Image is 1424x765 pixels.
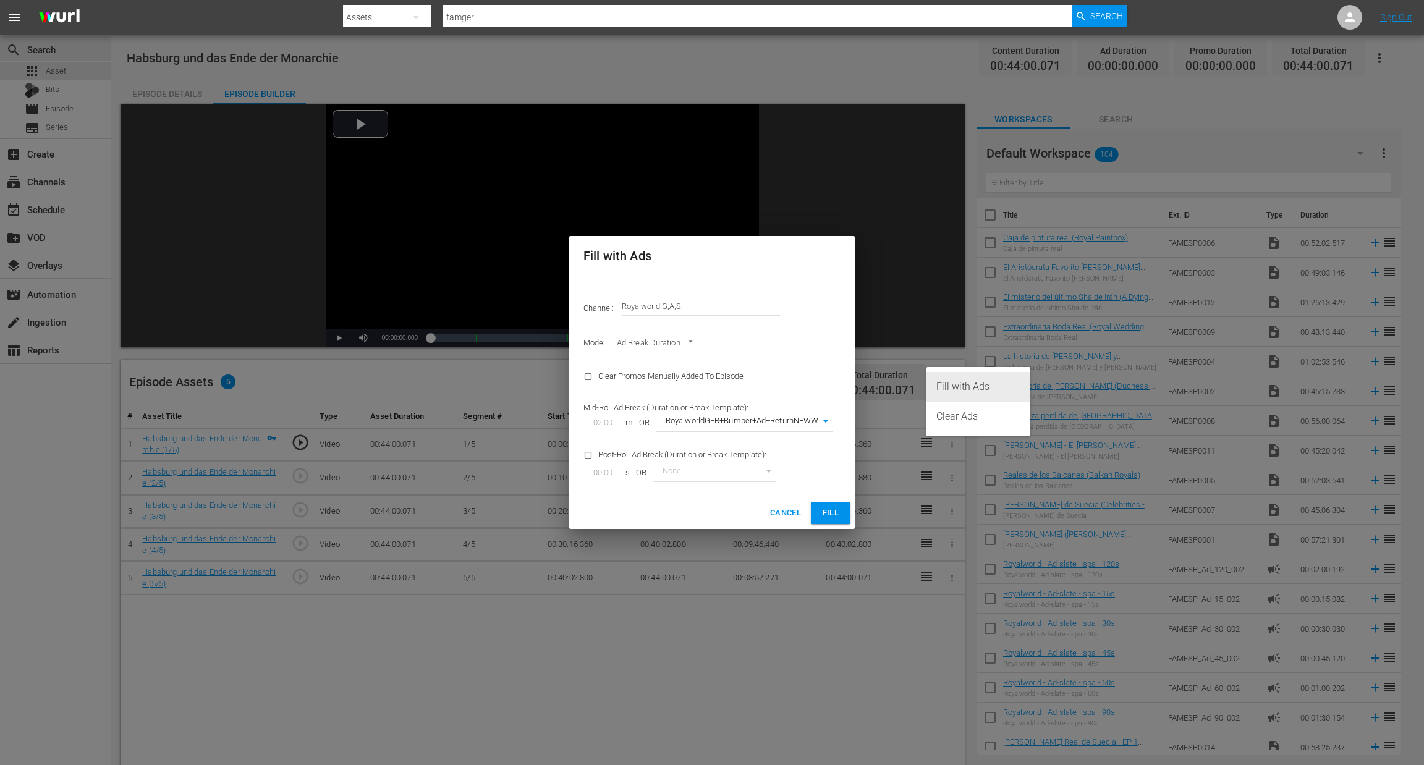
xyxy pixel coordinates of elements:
[630,467,653,479] span: OR
[625,467,630,479] span: s
[936,372,1020,402] div: Fill with Ads
[1090,5,1123,27] span: Search
[30,3,89,32] img: ans4CAIJ8jUAAAAAAAAAAAAAAAAAAAAAAAAgQb4GAAAAAAAAAAAAAAAAAAAAAAAAJMjXAAAAAAAAAAAAAAAAAAAAAAAAgAT5G...
[583,246,841,266] h2: Fill with Ads
[583,303,622,313] span: Channel:
[7,10,22,25] span: menu
[936,402,1020,431] div: Clear Ads
[811,502,850,524] button: Fill
[656,413,833,431] div: RoyalworldGER+Bumper+Ad+ReturnNEWW
[821,506,841,520] span: Fill
[765,502,806,524] button: Cancel
[1380,12,1412,22] a: Sign Out
[576,328,848,360] div: Mode:
[576,361,841,392] div: Clear Promos Manually Added To Episode
[607,336,695,353] div: Ad Break Duration
[770,506,801,520] span: Cancel
[633,417,656,429] span: OR
[583,402,748,412] span: Mid-Roll Ad Break (Duration or Break Template):
[625,417,633,429] span: m
[653,463,776,481] div: None
[576,439,841,489] div: Post-Roll Ad Break (Duration or Break Template):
